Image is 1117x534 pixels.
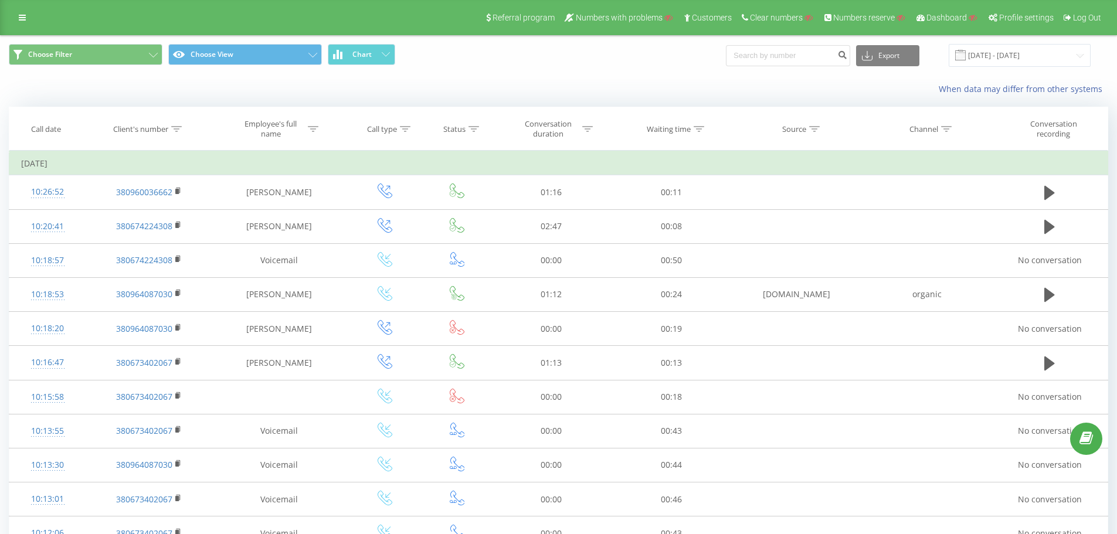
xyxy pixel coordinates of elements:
[1018,391,1082,402] span: No conversation
[116,459,172,470] a: 380964087030
[21,386,74,409] div: 10:15:58
[612,277,732,311] td: 00:24
[612,312,732,346] td: 00:19
[21,317,74,340] div: 10:18:20
[612,346,732,380] td: 00:13
[491,277,611,311] td: 01:12
[926,13,967,22] span: Dashboard
[1018,254,1082,266] span: No conversation
[21,454,74,477] div: 10:13:30
[862,277,992,311] td: organic
[909,124,938,134] div: Channel
[612,243,732,277] td: 00:50
[1018,459,1082,470] span: No conversation
[21,488,74,511] div: 10:13:01
[236,119,305,139] div: Employee's full name
[31,124,61,134] div: Call date
[491,380,611,414] td: 00:00
[491,175,611,209] td: 01:16
[999,13,1054,22] span: Profile settings
[212,277,347,311] td: [PERSON_NAME]
[726,45,850,66] input: Search by number
[21,420,74,443] div: 10:13:55
[647,124,691,134] div: Waiting time
[116,391,172,402] a: 380673402067
[491,209,611,243] td: 02:47
[1018,425,1082,436] span: No conversation
[732,277,862,311] td: [DOMAIN_NAME]
[116,323,172,334] a: 380964087030
[116,220,172,232] a: 380674224308
[212,414,347,448] td: Voicemail
[856,45,919,66] button: Export
[113,124,168,134] div: Client's number
[493,13,555,22] span: Referral program
[612,414,732,448] td: 00:43
[212,346,347,380] td: [PERSON_NAME]
[517,119,579,139] div: Conversation duration
[750,13,803,22] span: Clear numbers
[116,494,172,505] a: 380673402067
[21,249,74,272] div: 10:18:57
[491,482,611,516] td: 00:00
[116,357,172,368] a: 380673402067
[833,13,895,22] span: Numbers reserve
[328,44,395,65] button: Chart
[212,243,347,277] td: Voicemail
[21,181,74,203] div: 10:26:52
[9,152,1108,175] td: [DATE]
[782,124,806,134] div: Source
[612,448,732,482] td: 00:44
[491,312,611,346] td: 00:00
[21,215,74,238] div: 10:20:41
[612,209,732,243] td: 00:08
[9,44,162,65] button: Choose Filter
[212,482,347,516] td: Voicemail
[116,425,172,436] a: 380673402067
[612,380,732,414] td: 00:18
[116,254,172,266] a: 380674224308
[1073,13,1101,22] span: Log Out
[28,50,72,59] span: Choose Filter
[352,50,372,59] span: Chart
[576,13,663,22] span: Numbers with problems
[21,351,74,374] div: 10:16:47
[212,175,347,209] td: [PERSON_NAME]
[491,448,611,482] td: 00:00
[491,414,611,448] td: 00:00
[21,283,74,306] div: 10:18:53
[491,243,611,277] td: 00:00
[367,124,397,134] div: Call type
[491,346,611,380] td: 01:13
[612,482,732,516] td: 00:46
[1016,119,1092,139] div: Conversation recording
[212,448,347,482] td: Voicemail
[612,175,732,209] td: 00:11
[116,288,172,300] a: 380964087030
[443,124,466,134] div: Status
[1018,323,1082,334] span: No conversation
[692,13,732,22] span: Customers
[1018,494,1082,505] span: No conversation
[939,83,1108,94] a: When data may differ from other systems
[212,209,347,243] td: [PERSON_NAME]
[168,44,322,65] button: Choose View
[116,186,172,198] a: 380960036662
[212,312,347,346] td: [PERSON_NAME]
